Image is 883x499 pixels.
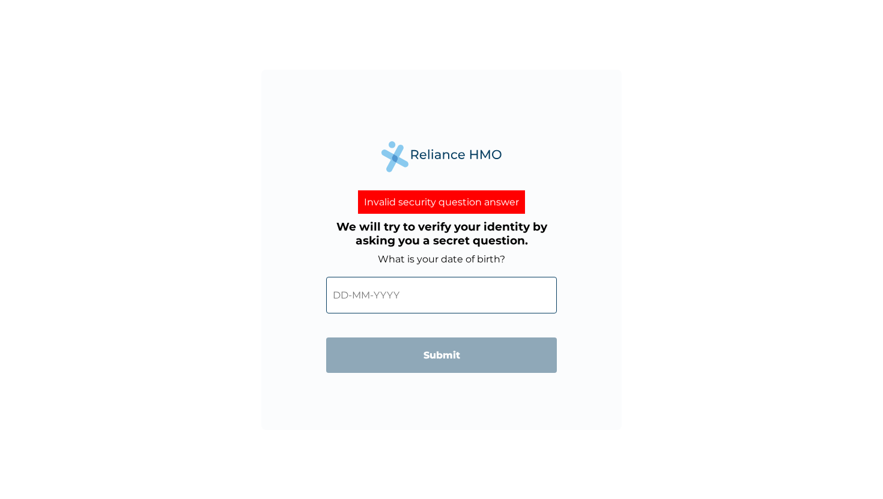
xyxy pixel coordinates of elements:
input: DD-MM-YYYY [326,277,557,313]
img: Reliance Health's Logo [381,141,502,172]
div: Invalid security question answer [358,190,525,214]
input: Submit [326,337,557,373]
label: What is your date of birth? [378,253,505,265]
h3: We will try to verify your identity by asking you a secret question. [326,220,557,247]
